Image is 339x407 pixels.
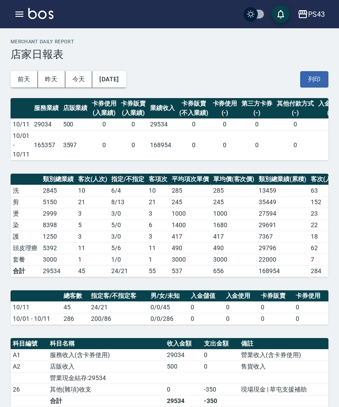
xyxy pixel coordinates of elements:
td: 5 / 6 [109,242,147,254]
td: 3000 [41,254,76,265]
td: 21 [147,196,169,208]
td: 0 [259,301,294,313]
td: 燙 [11,208,41,219]
td: 537 [169,265,211,277]
td: 29034 [32,118,61,130]
td: 490 [169,242,211,254]
td: 10 [76,185,109,196]
div: 第三方卡券 [241,99,272,108]
td: 6 [147,219,169,231]
td: 3 / 0 [109,231,147,242]
td: 10 [147,185,169,196]
td: 0 [294,313,328,324]
th: 科目編號 [11,338,48,350]
th: 單均價(客次價) [211,174,257,185]
div: (入業績) [121,108,146,118]
td: 1680 [211,219,257,231]
button: save [272,5,290,23]
td: 洗 [11,185,41,196]
td: 500 [165,361,202,372]
td: 3 [76,231,109,242]
td: 285 [169,185,211,196]
td: 11 [147,242,169,254]
td: 1250 [41,231,76,242]
td: 0 [165,384,202,395]
td: 1 [147,254,169,265]
td: 10/01 - 10/11 [11,313,61,324]
th: 卡券販賣 [259,290,294,302]
td: 11 [76,242,109,254]
td: 其他(雜項)收支 [48,384,165,395]
td: 165357 [32,130,61,160]
div: 卡券販賣 [179,99,208,108]
th: 科目名稱 [48,338,165,350]
td: 營業現金結存:29534 [48,372,165,384]
td: 2999 [41,208,76,219]
td: 285 [211,185,257,196]
td: 286 [61,313,89,324]
th: 平均項次單價 [169,174,211,185]
h2: Merchant Daily Report [11,39,328,45]
td: 0 [188,313,223,324]
td: 3 [147,231,169,242]
td: 0 [224,313,259,324]
th: 收入金額 [165,338,202,350]
div: (-) [213,108,237,118]
th: 指定客/不指定客 [89,290,148,302]
td: 染 [11,219,41,231]
td: 店販收入 [48,361,165,372]
td: 8 / 13 [109,196,147,208]
td: 服務收入(含卡券使用) [48,349,165,361]
td: 55 [147,265,169,277]
td: 0 [211,118,240,130]
td: 10/01 - 10/11 [11,130,32,160]
td: 0/0/286 [148,313,188,324]
td: 0 [90,130,119,160]
th: 男/女/未知 [148,290,188,302]
img: Logo [28,8,53,19]
td: 0 [202,361,239,372]
td: 26 [11,384,48,395]
td: 0 [202,349,239,361]
td: 29534 [148,118,177,130]
div: 卡券販賣 [121,99,146,108]
div: (-) [241,108,272,118]
th: 入金儲值 [188,290,223,302]
td: 5 / 0 [109,219,147,231]
td: 417 [169,231,211,242]
td: 5392 [41,242,76,254]
th: 店販業績 [61,98,90,119]
div: (-) [277,108,314,118]
td: 8398 [41,219,76,231]
div: 卡券使用 [92,99,117,108]
td: 剪 [11,196,41,208]
td: 1400 [169,219,211,231]
td: 3000 [211,254,257,265]
td: 3000 [169,254,211,265]
td: 0 [119,118,148,130]
td: 售貨收入 [239,361,328,372]
button: 前天 [11,71,38,87]
td: -350 [202,384,239,395]
td: A1 [11,349,48,361]
button: [DATE] [92,71,126,87]
td: 營業收入(含卡券使用) [239,349,328,361]
td: 0 [188,301,223,313]
td: 2845 [41,185,76,196]
td: 45 [61,301,89,313]
td: 417 [211,231,257,242]
td: 10/11 [11,118,32,130]
td: A2 [11,361,48,372]
td: 22000 [256,254,309,265]
td: 29796 [256,242,309,254]
td: 合計 [11,265,41,277]
td: 168954 [148,130,177,160]
td: 21 [76,196,109,208]
td: 245 [169,196,211,208]
th: 總客數 [61,290,89,302]
td: 490 [211,242,257,254]
td: 0 [90,118,119,130]
td: 29691 [256,219,309,231]
td: 3597 [61,130,90,160]
div: PS43 [308,9,325,20]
